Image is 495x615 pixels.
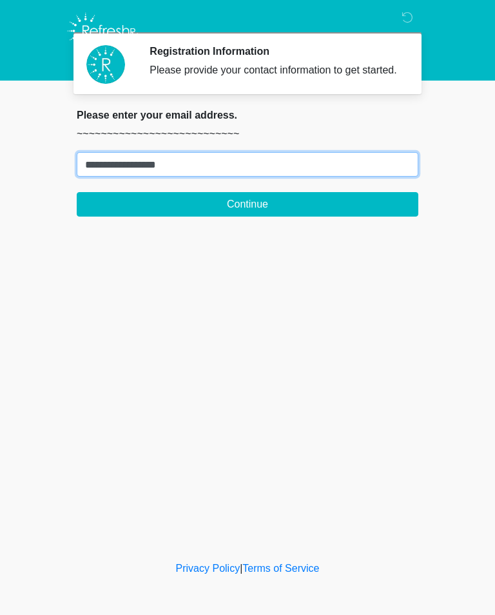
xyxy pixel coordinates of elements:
[176,563,240,574] a: Privacy Policy
[240,563,242,574] a: |
[77,192,418,217] button: Continue
[150,63,399,78] div: Please provide your contact information to get started.
[77,126,418,142] p: ~~~~~~~~~~~~~~~~~~~~~~~~~~~
[242,563,319,574] a: Terms of Service
[77,109,418,121] h2: Please enter your email address.
[86,45,125,84] img: Agent Avatar
[64,10,142,52] img: Refresh RX Logo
